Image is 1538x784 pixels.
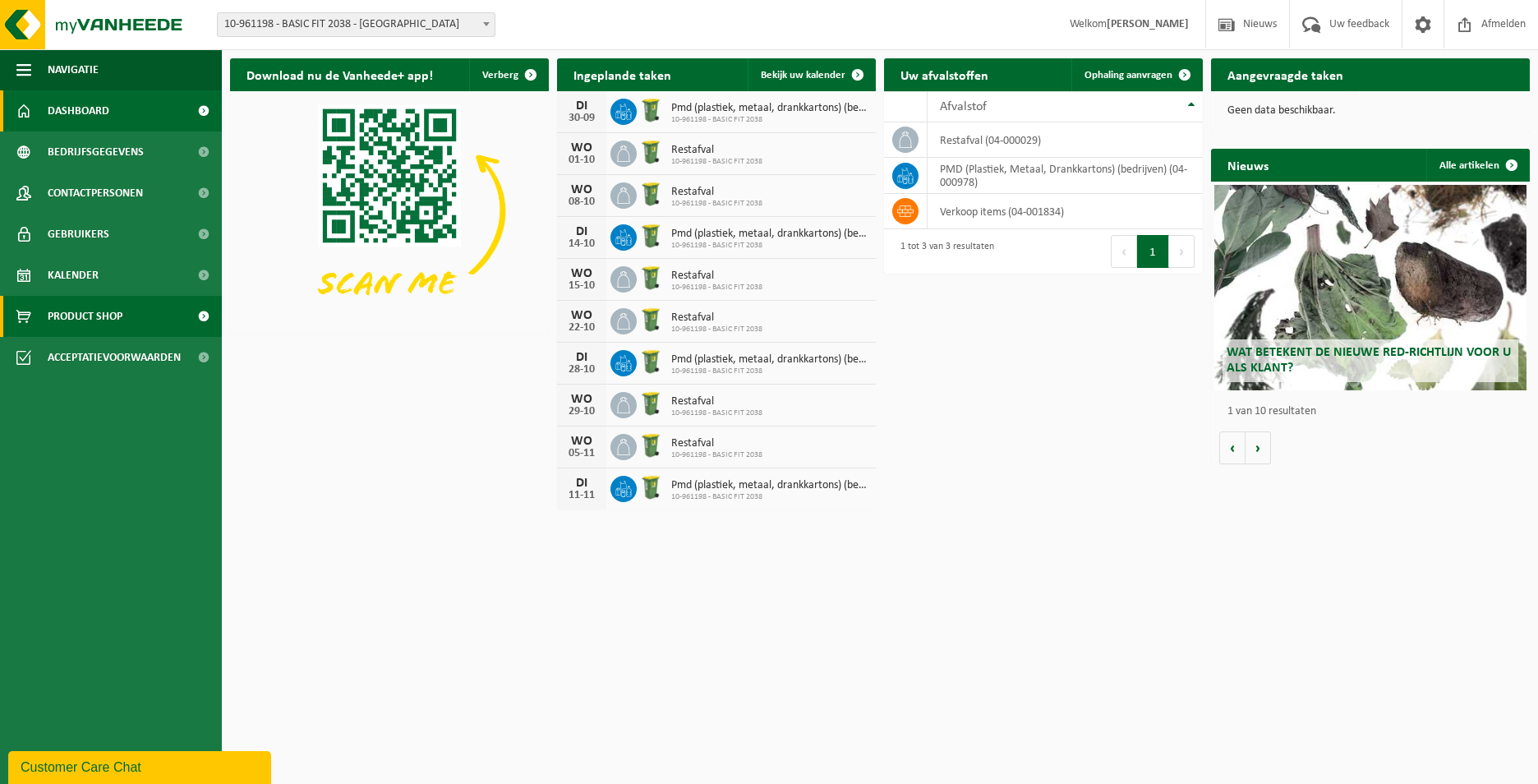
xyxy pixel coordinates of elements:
h2: Download nu de Vanheede+ app! [230,58,449,90]
button: Verberg [469,58,547,91]
td: PMD (Plastiek, Metaal, Drankkartons) (bedrijven) (04-000978) [928,158,1203,194]
span: Restafval [671,437,762,450]
button: Previous [1111,235,1137,268]
span: Navigatie [48,49,99,90]
span: 10-961198 - BASIC FIT 2038 [671,325,762,334]
span: Restafval [671,311,762,325]
div: 29-10 [565,406,598,417]
div: WO [565,141,598,154]
div: 1 tot 3 van 3 resultaten [892,233,994,270]
h2: Nieuws [1211,149,1285,181]
span: Acceptatievoorwaarden [48,337,181,378]
span: Restafval [671,144,762,157]
span: Afvalstof [940,100,987,113]
div: 22-10 [565,322,598,334]
button: 1 [1137,235,1169,268]
div: WO [565,183,598,196]
span: Contactpersonen [48,173,143,214]
span: Dashboard [48,90,109,131]
div: 30-09 [565,113,598,124]
iframe: chat widget [8,748,274,784]
div: WO [565,435,598,448]
img: WB-0240-HPE-GN-51 [637,306,665,334]
h2: Uw afvalstoffen [884,58,1005,90]
div: 14-10 [565,238,598,250]
a: Ophaling aanvragen [1071,58,1201,91]
div: DI [565,351,598,364]
img: WB-0240-HPE-GN-51 [637,390,665,417]
span: Ophaling aanvragen [1084,70,1172,81]
img: WB-0240-HPE-GN-51 [637,222,665,250]
span: 10-961198 - BASIC FIT 2038 [671,492,868,502]
div: 11-11 [565,490,598,501]
h2: Aangevraagde taken [1211,58,1360,90]
span: 10-961198 - BASIC FIT 2038 - BRUSSEL [218,13,495,36]
span: Pmd (plastiek, metaal, drankkartons) (bedrijven) [671,228,868,241]
span: Bekijk uw kalender [761,70,845,81]
span: Pmd (plastiek, metaal, drankkartons) (bedrijven) [671,353,868,367]
span: Pmd (plastiek, metaal, drankkartons) (bedrijven) [671,479,868,492]
div: WO [565,267,598,280]
p: Geen data beschikbaar. [1227,105,1513,117]
span: Restafval [671,270,762,283]
div: 05-11 [565,448,598,459]
img: WB-0240-HPE-GN-51 [637,138,665,166]
button: Vorige [1219,431,1246,464]
p: 1 van 10 resultaten [1227,406,1522,417]
span: 10-961198 - BASIC FIT 2038 [671,450,762,460]
span: Kalender [48,255,99,296]
span: 10-961198 - BASIC FIT 2038 [671,408,762,418]
span: 10-961198 - BASIC FIT 2038 [671,241,868,251]
div: DI [565,99,598,113]
span: 10-961198 - BASIC FIT 2038 [671,157,762,167]
span: 10-961198 - BASIC FIT 2038 [671,283,762,293]
td: restafval (04-000029) [928,122,1203,158]
img: WB-0240-HPE-GN-51 [637,96,665,124]
img: WB-0240-HPE-GN-51 [637,431,665,459]
span: 10-961198 - BASIC FIT 2038 [671,199,762,209]
span: Gebruikers [48,214,109,255]
div: WO [565,309,598,322]
div: 08-10 [565,196,598,208]
img: WB-0240-HPE-GN-51 [637,348,665,376]
img: WB-0240-HPE-GN-51 [637,264,665,292]
button: Volgende [1246,431,1271,464]
span: Restafval [671,395,762,408]
td: verkoop items (04-001834) [928,194,1203,229]
span: 10-961198 - BASIC FIT 2038 - BRUSSEL [217,12,495,37]
a: Alle artikelen [1426,149,1528,182]
span: Bedrijfsgegevens [48,131,144,173]
strong: [PERSON_NAME] [1107,18,1189,30]
span: 10-961198 - BASIC FIT 2038 [671,115,868,125]
div: DI [565,477,598,490]
div: 28-10 [565,364,598,376]
h2: Ingeplande taken [557,58,688,90]
span: Product Shop [48,296,122,337]
span: Restafval [671,186,762,199]
img: Download de VHEPlus App [230,91,549,330]
span: 10-961198 - BASIC FIT 2038 [671,367,868,376]
div: 15-10 [565,280,598,292]
span: Wat betekent de nieuwe RED-richtlijn voor u als klant? [1227,346,1511,375]
span: Pmd (plastiek, metaal, drankkartons) (bedrijven) [671,102,868,115]
a: Wat betekent de nieuwe RED-richtlijn voor u als klant? [1214,185,1526,390]
button: Next [1169,235,1195,268]
img: WB-0240-HPE-GN-51 [637,180,665,208]
div: 01-10 [565,154,598,166]
img: WB-0240-HPE-GN-51 [637,473,665,501]
div: DI [565,225,598,238]
div: WO [565,393,598,406]
a: Bekijk uw kalender [748,58,874,91]
span: Verberg [482,70,518,81]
